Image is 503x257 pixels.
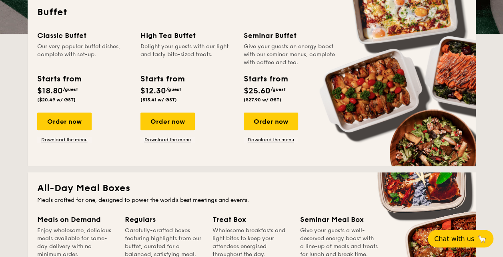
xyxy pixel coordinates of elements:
div: Seminar Buffet [244,30,337,41]
span: $12.30 [140,86,166,96]
h2: All-Day Meal Boxes [37,182,466,195]
span: /guest [63,87,78,92]
button: Chat with us🦙 [428,230,493,247]
div: Starts from [244,73,287,85]
span: ($27.90 w/ GST) [244,97,281,103]
div: Starts from [140,73,184,85]
span: ($20.49 w/ GST) [37,97,76,103]
div: Give your guests an energy boost with our seminar menus, complete with coffee and tea. [244,43,337,67]
h2: Buffet [37,6,466,19]
div: Order now [244,113,298,130]
div: Treat Box [212,214,291,225]
div: Classic Buffet [37,30,131,41]
div: Delight your guests with our light and tasty bite-sized treats. [140,43,234,67]
div: Seminar Meal Box [300,214,378,225]
div: Regulars [125,214,203,225]
div: High Tea Buffet [140,30,234,41]
div: Our very popular buffet dishes, complete with set-up. [37,43,131,67]
a: Download the menu [140,136,195,143]
span: 🦙 [477,234,487,243]
span: /guest [271,87,286,92]
a: Download the menu [244,136,298,143]
span: $25.60 [244,86,271,96]
span: Chat with us [434,235,474,243]
div: Order now [140,113,195,130]
span: $18.80 [37,86,63,96]
div: Meals crafted for one, designed to power the world's best meetings and events. [37,196,466,204]
span: /guest [166,87,181,92]
div: Starts from [37,73,81,85]
div: Order now [37,113,92,130]
div: Meals on Demand [37,214,115,225]
a: Download the menu [37,136,92,143]
span: ($13.41 w/ GST) [140,97,177,103]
